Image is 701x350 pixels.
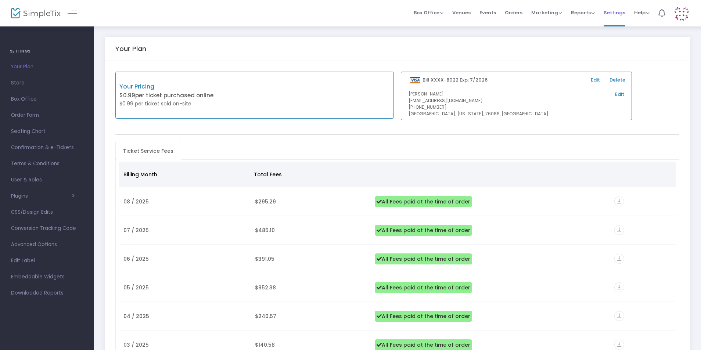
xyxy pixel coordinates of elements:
[409,111,624,117] p: [GEOGRAPHIC_DATA], [US_STATE], 76086, [GEOGRAPHIC_DATA]
[591,76,600,84] a: Edit
[11,224,83,233] span: Conversion Tracking Code
[119,162,250,187] th: Billing Month
[11,272,83,282] span: Embeddable Widgets
[614,225,624,235] i: vertical_align_bottom
[123,284,149,291] span: 05 / 2025
[11,62,83,72] span: Your Plan
[123,341,149,349] span: 03 / 2025
[505,3,522,22] span: Orders
[531,9,562,16] span: Marketing
[479,3,496,22] span: Events
[10,44,84,59] h4: SETTINGS
[615,91,624,98] a: Edit
[614,340,624,350] i: vertical_align_bottom
[610,76,625,84] a: Delete
[249,162,368,187] th: Total Fees
[255,341,275,349] span: $140.58
[409,91,624,97] p: [PERSON_NAME]
[571,9,595,16] span: Reports
[11,127,83,136] span: Seating Chart
[255,255,274,263] span: $391.05
[614,254,624,264] i: vertical_align_bottom
[123,198,149,205] span: 08 / 2025
[115,45,146,53] h5: Your Plan
[614,342,624,349] a: vertical_align_bottom
[119,82,255,91] p: Your Pricing
[375,196,472,207] span: All Fees paid at the time of order
[375,311,472,322] span: All Fees paid at the time of order
[11,256,83,266] span: Edit Label
[375,253,472,264] span: All Fees paid at the time of order
[11,78,83,88] span: Store
[11,159,83,169] span: Terms & Conditions
[409,104,624,111] p: [PHONE_NUMBER]
[255,284,276,291] span: $952.38
[11,143,83,152] span: Confirmation & e-Tickets
[11,111,83,120] span: Order Form
[452,3,471,22] span: Venues
[123,255,149,263] span: 06 / 2025
[614,285,624,292] a: vertical_align_bottom
[614,282,624,292] i: vertical_align_bottom
[11,208,83,217] span: CSS/Design Edits
[11,240,83,249] span: Advanced Options
[614,313,624,321] a: vertical_align_bottom
[614,311,624,321] i: vertical_align_bottom
[375,282,472,293] span: All Fees paid at the time of order
[11,288,83,298] span: Downloaded Reports
[614,256,624,263] a: vertical_align_bottom
[11,193,75,199] button: Plugins
[119,91,255,100] p: $0.99 per ticket purchased online
[119,100,255,108] p: $0.99 per ticket sold on-site
[614,199,624,206] a: vertical_align_bottom
[123,313,149,320] span: 04 / 2025
[255,313,276,320] span: $240.57
[255,227,275,234] span: $485.10
[11,175,83,185] span: User & Roles
[423,76,488,83] b: Bill XXXX-8022 Exp: 7/2026
[614,227,624,235] a: vertical_align_bottom
[414,9,443,16] span: Box Office
[11,94,83,104] span: Box Office
[614,196,624,206] i: vertical_align_bottom
[409,97,624,104] p: [EMAIL_ADDRESS][DOMAIN_NAME]
[603,76,607,84] span: |
[634,9,650,16] span: Help
[123,227,149,234] span: 07 / 2025
[604,3,625,22] span: Settings
[119,145,178,157] span: Ticket Service Fees
[410,77,421,83] img: visa.png
[375,225,472,236] span: All Fees paid at the time of order
[255,198,276,205] span: $295.29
